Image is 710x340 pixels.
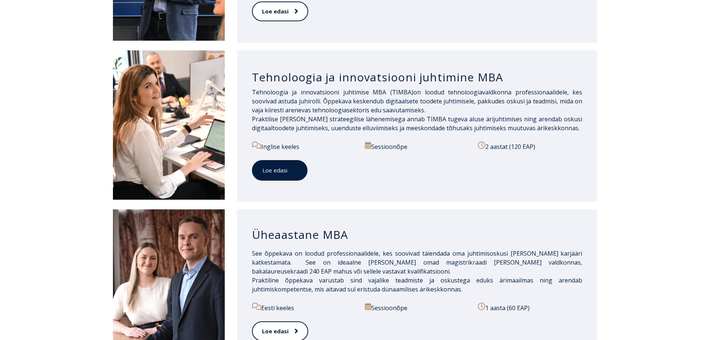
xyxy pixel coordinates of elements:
p: Sessioonõpe [365,141,469,151]
span: Tehnoloogia ja innovatsiooni juhtimise MBA (TIMBA) [252,88,413,96]
h3: Tehnoloogia ja innovatsiooni juhtimine MBA [252,70,583,84]
p: Inglise keeles [252,141,356,151]
h3: Üheaastane MBA [252,228,583,242]
p: Sessioonõpe [365,303,469,312]
span: Praktilise [PERSON_NAME] strateegilise lähenemisega annab TIMBA tugeva aluse ärijuhtimises ning a... [252,115,583,132]
span: See õppekava on loodud professionaalidele, kes soovivad täiendada oma juhtimisoskusi [PERSON_NAME... [252,249,583,275]
p: 2 aastat (120 EAP) [478,141,582,151]
p: Eesti keeles [252,303,356,312]
span: on loodud tehnoloogiavaldkonna professionaalidele, kes soovivad astuda juhirolli. Õppekava kesken... [252,88,583,114]
span: Praktiline õppekava varustab sind vajalike teadmiste ja oskustega eduks ärimaailmas ning arendab ... [252,276,583,293]
p: 1 aasta (60 EAP) [478,303,582,312]
a: Loe edasi [252,1,308,21]
a: Loe edasi [252,160,307,181]
img: DSC_2558 [113,50,225,200]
